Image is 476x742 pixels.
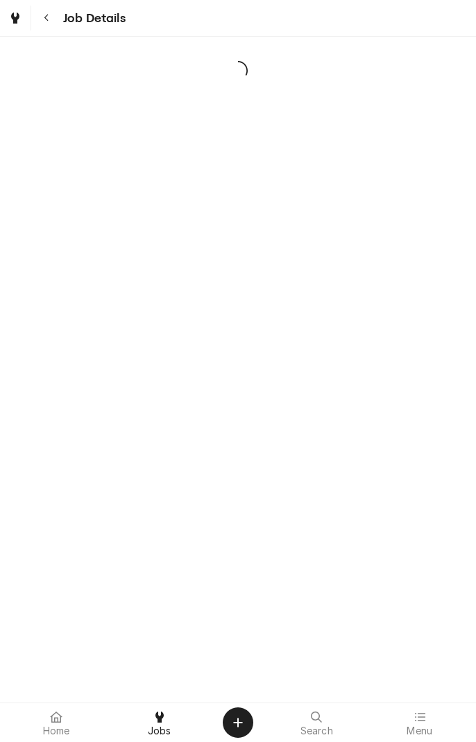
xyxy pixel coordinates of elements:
[3,6,28,30] a: Go to Jobs
[34,6,59,30] button: Navigate back
[407,725,432,736] span: Menu
[6,706,108,739] a: Home
[266,706,368,739] a: Search
[369,706,471,739] a: Menu
[43,725,70,736] span: Home
[59,9,126,28] span: Job Details
[300,725,333,736] span: Search
[148,725,171,736] span: Jobs
[223,707,253,738] button: Create Object
[109,706,211,739] a: Jobs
